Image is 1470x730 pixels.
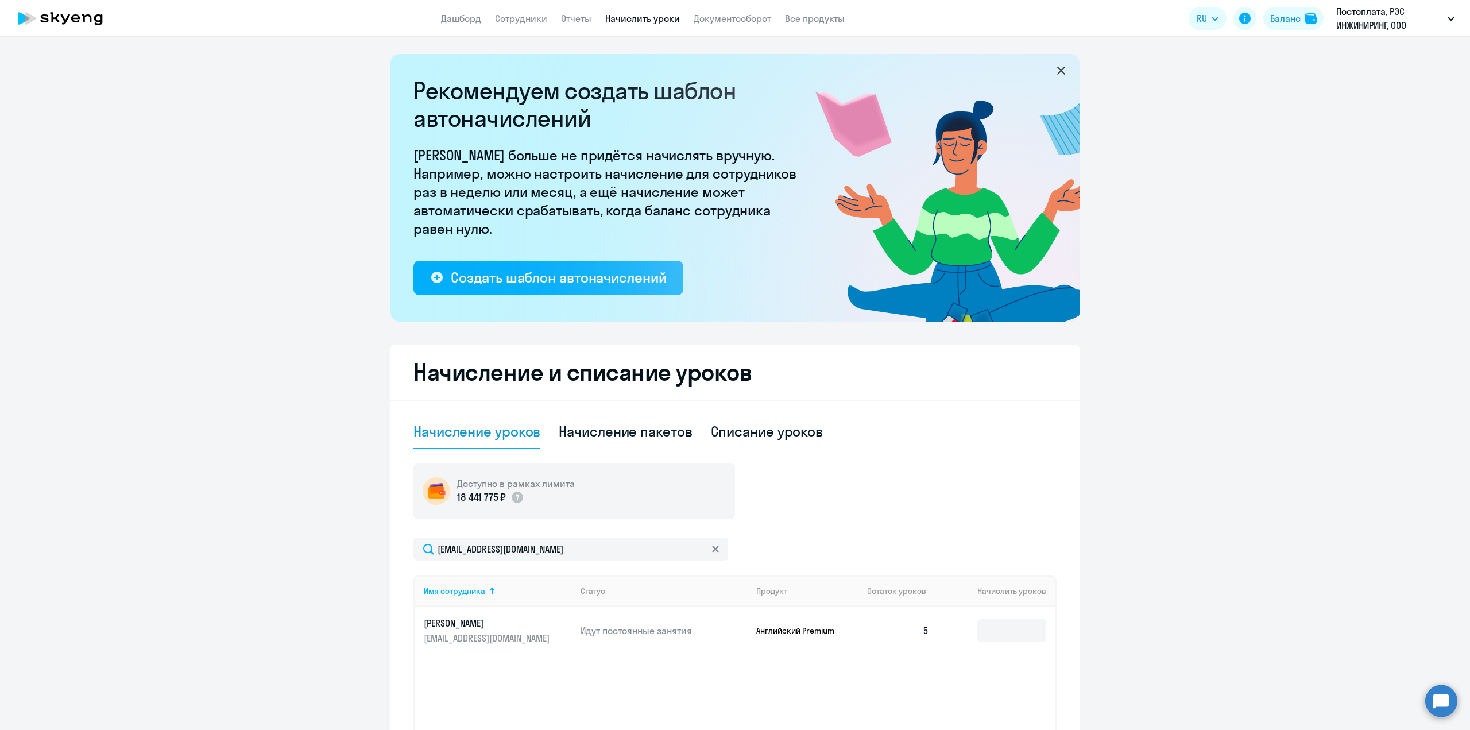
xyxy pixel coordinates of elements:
[1263,7,1324,30] button: Балансbalance
[424,632,552,644] p: [EMAIL_ADDRESS][DOMAIN_NAME]
[413,538,728,561] input: Поиск по имени, email, продукту или статусу
[938,575,1055,607] th: Начислить уроков
[605,13,680,24] a: Начислить уроки
[756,625,842,636] p: Английский Premium
[451,268,666,287] div: Создать шаблон автоначислений
[785,13,845,24] a: Все продукты
[1330,5,1460,32] button: Постоплата, РЭС ИНЖИНИРИНГ, ООО
[581,624,747,637] p: Идут постоянные занятия
[424,617,552,629] p: [PERSON_NAME]
[413,358,1057,386] h2: Начисление и списание уроков
[559,422,692,441] div: Начисление пакетов
[756,586,787,596] div: Продукт
[495,13,547,24] a: Сотрудники
[858,607,938,655] td: 5
[413,261,683,295] button: Создать шаблон автоначислений
[441,13,481,24] a: Дашборд
[457,490,506,505] p: 18 441 775 ₽
[867,586,926,596] span: Остаток уроков
[424,586,571,596] div: Имя сотрудника
[1270,11,1301,25] div: Баланс
[413,146,804,238] p: [PERSON_NAME] больше не придётся начислять вручную. Например, можно настроить начисление для сотр...
[756,586,858,596] div: Продукт
[1305,13,1317,24] img: balance
[1189,7,1227,30] button: RU
[561,13,591,24] a: Отчеты
[867,586,938,596] div: Остаток уроков
[413,77,804,132] h2: Рекомендуем создать шаблон автоначислений
[457,477,575,490] h5: Доступно в рамках лимита
[423,477,450,505] img: wallet-circle.png
[694,13,771,24] a: Документооборот
[1336,5,1443,32] p: Постоплата, РЭС ИНЖИНИРИНГ, ООО
[581,586,605,596] div: Статус
[424,617,571,644] a: [PERSON_NAME][EMAIL_ADDRESS][DOMAIN_NAME]
[424,586,485,596] div: Имя сотрудника
[581,586,747,596] div: Статус
[711,422,823,441] div: Списание уроков
[1197,11,1207,25] span: RU
[413,422,540,441] div: Начисление уроков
